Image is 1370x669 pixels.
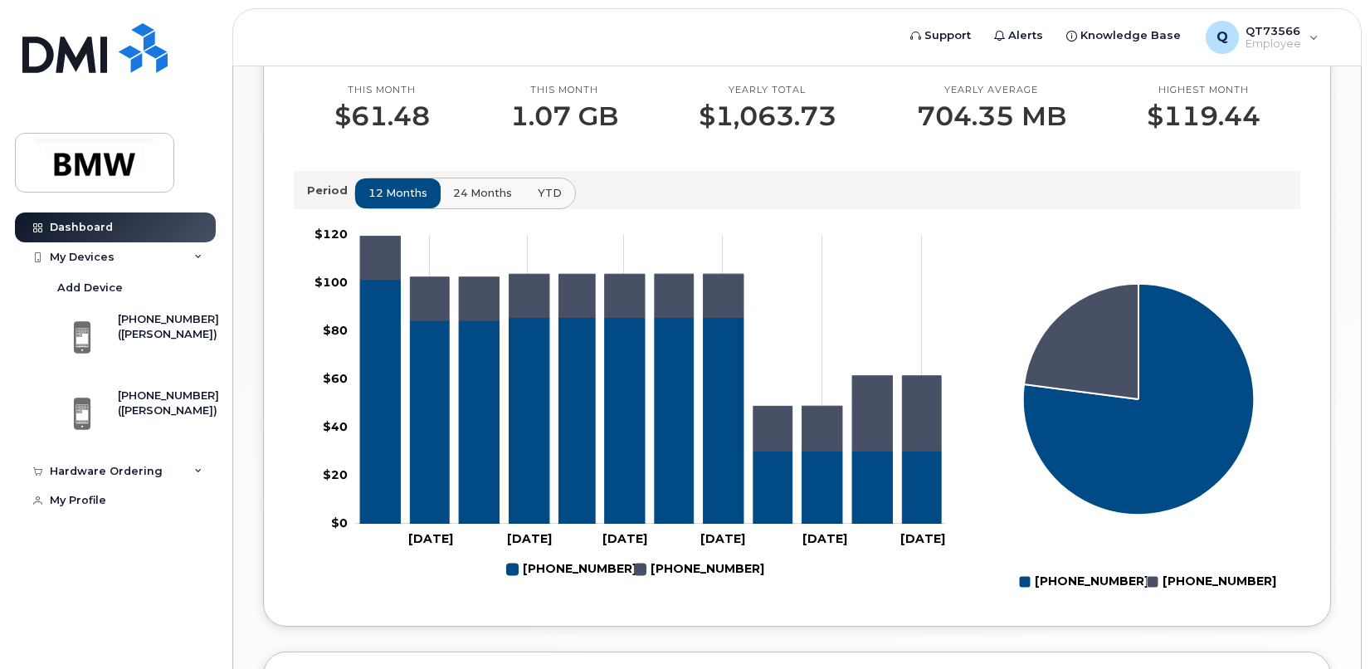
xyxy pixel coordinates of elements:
p: Highest month [1147,84,1260,97]
span: Alerts [1008,27,1043,44]
p: 1.07 GB [510,101,618,131]
tspan: $100 [314,275,348,290]
span: Support [924,27,971,44]
tspan: $40 [323,419,348,434]
tspan: $20 [323,467,348,482]
p: Yearly total [699,84,836,97]
g: Series [1023,284,1254,515]
a: Support [899,19,982,52]
g: Chart [1019,284,1276,596]
a: Knowledge Base [1055,19,1192,52]
tspan: [DATE] [408,531,453,546]
p: 704.35 MB [917,101,1066,131]
span: QT73566 [1246,24,1301,37]
tspan: $120 [314,227,348,242]
tspan: $80 [323,323,348,338]
p: This month [510,84,618,97]
span: Employee [1246,37,1301,51]
p: $61.48 [334,101,430,131]
iframe: Messenger Launcher [1298,597,1358,657]
tspan: [DATE] [507,531,552,546]
tspan: [DATE] [700,531,745,546]
g: Legend [1019,568,1276,596]
g: 864-404-0644 [360,236,941,451]
span: Q [1216,27,1228,47]
tspan: [DATE] [900,531,945,546]
g: Legend [507,555,764,584]
p: $1,063.73 [699,101,836,131]
span: 24 months [453,185,512,201]
p: Yearly average [917,84,1066,97]
span: Knowledge Base [1080,27,1181,44]
tspan: [DATE] [602,531,647,546]
p: This month [334,84,430,97]
g: 864-404-0644 [635,555,764,584]
a: Alerts [982,19,1055,52]
g: 864-748-7295 [507,555,636,584]
g: 864-748-7295 [360,280,941,524]
p: Period [307,183,354,198]
tspan: [DATE] [802,531,847,546]
tspan: $0 [331,515,348,530]
g: Chart [314,227,946,584]
tspan: $60 [323,371,348,386]
span: YTD [538,185,562,201]
div: QT73566 [1194,21,1330,54]
p: $119.44 [1147,101,1260,131]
